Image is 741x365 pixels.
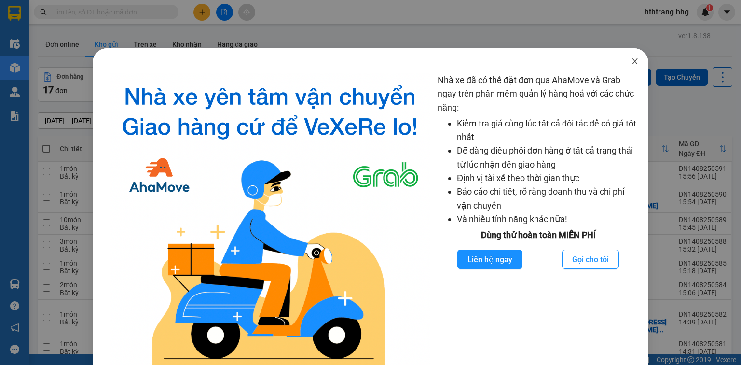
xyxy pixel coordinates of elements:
span: Gọi cho tôi [572,253,609,266]
button: Liên hệ ngay [457,250,522,269]
span: Liên hệ ngay [467,253,512,266]
li: Kiểm tra giá cùng lúc tất cả đối tác để có giá tốt nhất [457,117,639,144]
li: Định vị tài xế theo thời gian thực [457,171,639,185]
div: Dùng thử hoàn toàn MIỄN PHÍ [438,228,639,242]
li: Báo cáo chi tiết, rõ ràng doanh thu và chi phí vận chuyển [457,185,639,212]
button: Close [621,48,648,75]
span: close [631,57,639,65]
li: Và nhiều tính năng khác nữa! [457,212,639,226]
button: Gọi cho tôi [562,250,619,269]
li: Dễ dàng điều phối đơn hàng ở tất cả trạng thái từ lúc nhận đến giao hàng [457,144,639,171]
